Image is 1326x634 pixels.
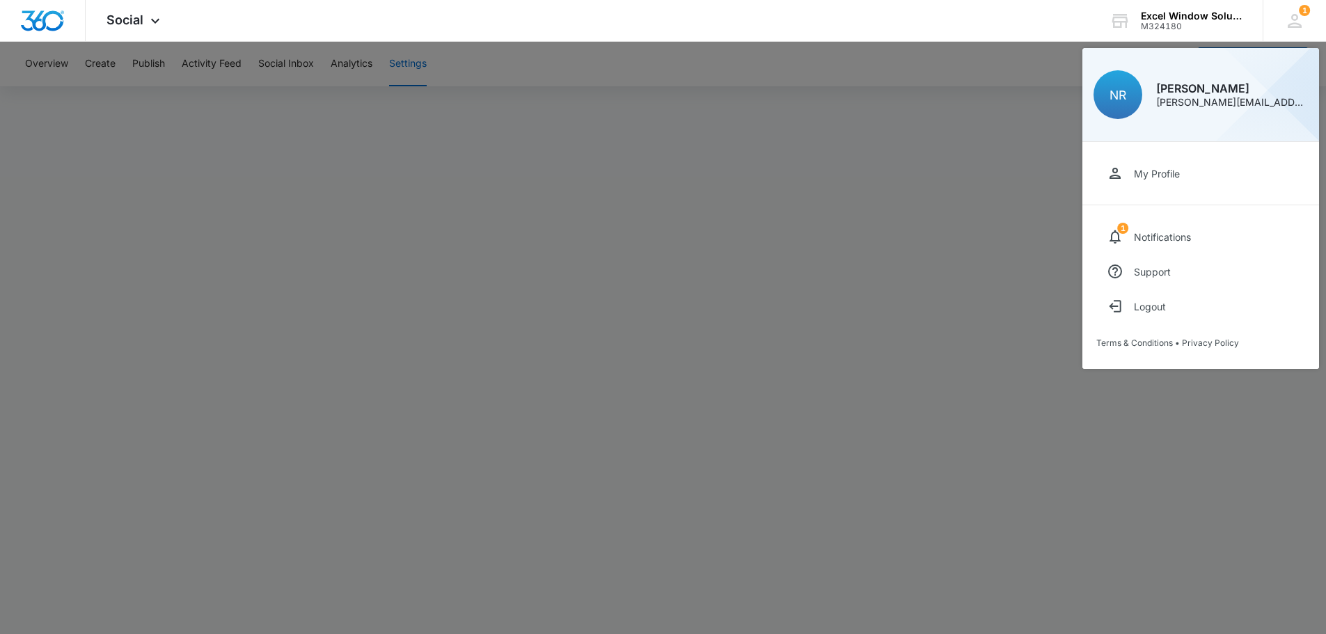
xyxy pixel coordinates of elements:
a: Close modal [249,4,274,29]
span: 1 [1299,5,1310,16]
div: • [1096,338,1305,348]
div: account id [1141,22,1242,31]
a: Not Now [14,370,79,395]
a: Learn More [174,370,251,395]
div: notifications count [1117,223,1128,234]
div: Logout [1134,301,1166,312]
div: My Profile [1134,168,1180,180]
a: Support [1096,254,1305,289]
div: [PERSON_NAME] [1156,83,1308,94]
span: 1 [1117,223,1128,234]
h1: Manage your Settings [14,25,265,54]
a: My Profile [1096,156,1305,191]
span: Social [106,13,143,27]
span: NR [1110,88,1126,102]
a: Manage your Social Settings [111,327,230,340]
div: Support [1134,266,1171,278]
div: notifications count [1299,5,1310,16]
div: Notifications [1134,231,1191,243]
a: notifications countNotifications [1096,219,1305,254]
p: Manage your brand settings including company info, linked accounts, and more from your Settings p... [14,269,265,300]
button: Logout [1096,289,1305,324]
div: [PERSON_NAME][EMAIL_ADDRESS][DOMAIN_NAME] [1156,97,1308,107]
a: Terms & Conditions [1096,338,1173,348]
div: account name [1141,10,1242,22]
p: Need more help? See step-by-step guidance in our support guide, " ." [14,310,265,342]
